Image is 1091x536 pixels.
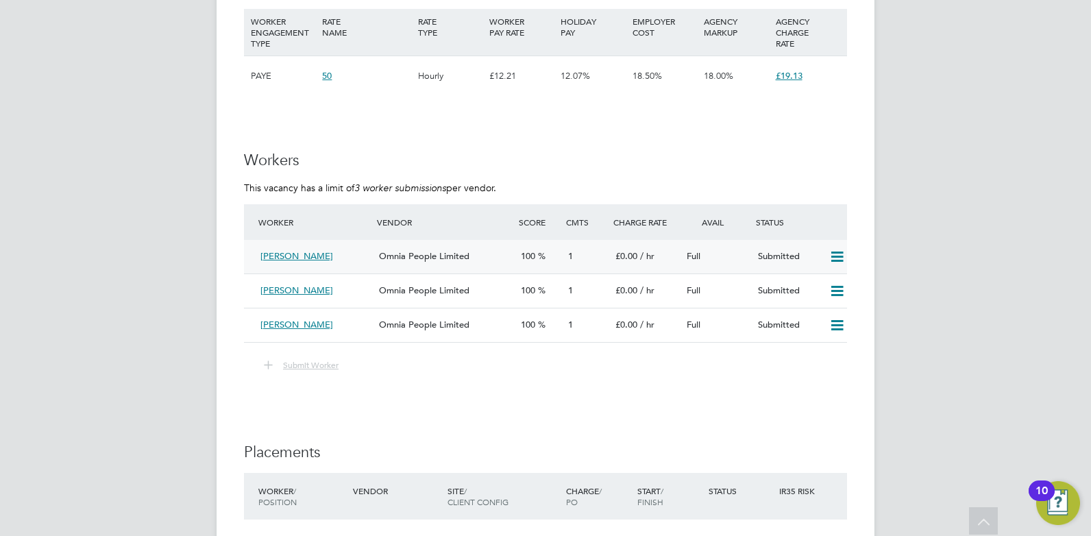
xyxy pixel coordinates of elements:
[521,250,535,262] span: 100
[752,210,847,234] div: Status
[681,210,752,234] div: Avail
[244,443,847,463] h3: Placements
[772,9,844,56] div: AGENCY CHARGE RATE
[752,280,824,302] div: Submitted
[350,478,444,503] div: Vendor
[319,9,414,45] div: RATE NAME
[615,284,637,296] span: £0.00
[640,284,654,296] span: / hr
[752,245,824,268] div: Submitted
[255,210,373,234] div: Worker
[615,250,637,262] span: £0.00
[254,356,350,374] button: Submit Worker
[283,359,339,370] span: Submit Worker
[615,319,637,330] span: £0.00
[640,319,654,330] span: / hr
[561,70,590,82] span: 12.07%
[373,210,515,234] div: Vendor
[244,182,847,194] p: This vacancy has a limit of per vendor.
[354,182,446,194] em: 3 worker submissions
[379,284,469,296] span: Omnia People Limited
[255,478,350,514] div: Worker
[563,478,634,514] div: Charge
[444,478,563,514] div: Site
[486,9,557,45] div: WORKER PAY RATE
[258,485,297,507] span: / Position
[633,70,662,82] span: 18.50%
[415,56,486,96] div: Hourly
[568,319,573,330] span: 1
[568,284,573,296] span: 1
[244,151,847,171] h3: Workers
[1036,481,1080,525] button: Open Resource Center, 10 new notifications
[486,56,557,96] div: £12.21
[260,250,333,262] span: [PERSON_NAME]
[568,250,573,262] span: 1
[640,250,654,262] span: / hr
[700,9,772,45] div: AGENCY MARKUP
[322,70,332,82] span: 50
[705,478,776,503] div: Status
[704,70,733,82] span: 18.00%
[752,314,824,337] div: Submitted
[566,485,602,507] span: / PO
[448,485,508,507] span: / Client Config
[563,210,610,234] div: Cmts
[247,9,319,56] div: WORKER ENGAGEMENT TYPE
[379,250,469,262] span: Omnia People Limited
[379,319,469,330] span: Omnia People Limited
[521,284,535,296] span: 100
[687,250,700,262] span: Full
[415,9,486,45] div: RATE TYPE
[521,319,535,330] span: 100
[557,9,628,45] div: HOLIDAY PAY
[634,478,705,514] div: Start
[1035,491,1048,509] div: 10
[687,319,700,330] span: Full
[776,70,802,82] span: £19.13
[687,284,700,296] span: Full
[260,319,333,330] span: [PERSON_NAME]
[776,478,823,503] div: IR35 Risk
[637,485,663,507] span: / Finish
[247,56,319,96] div: PAYE
[610,210,681,234] div: Charge Rate
[260,284,333,296] span: [PERSON_NAME]
[515,210,563,234] div: Score
[629,9,700,45] div: EMPLOYER COST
